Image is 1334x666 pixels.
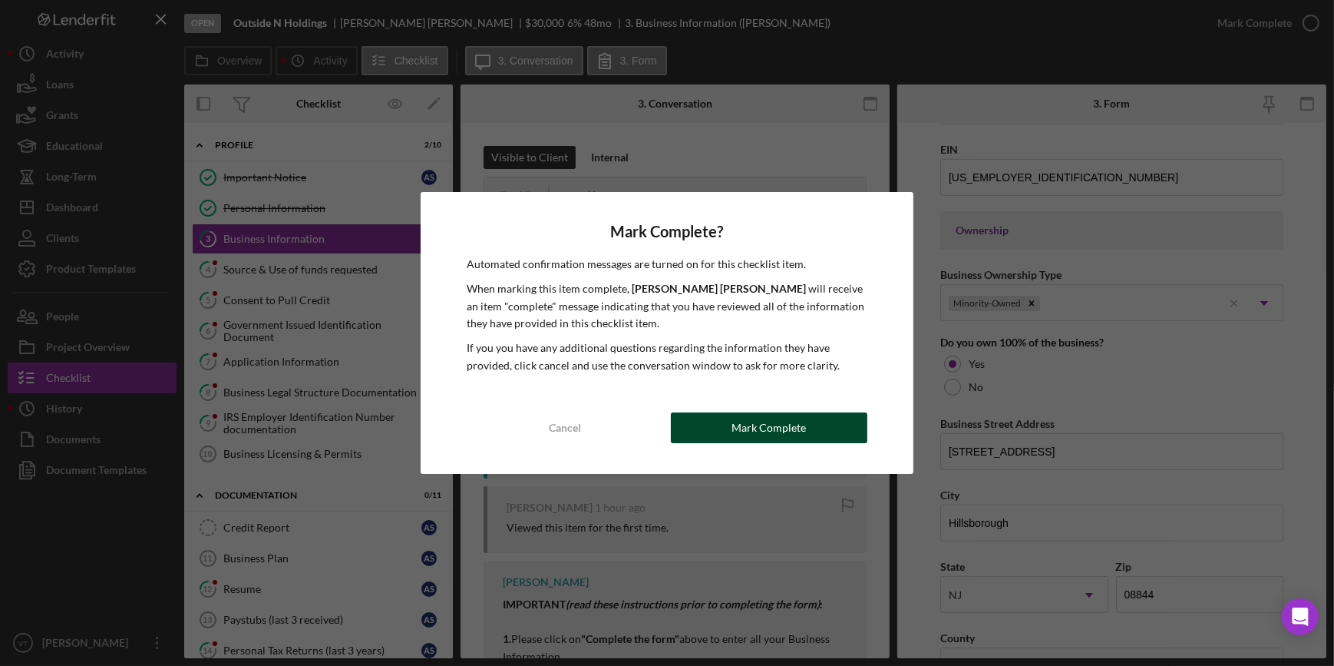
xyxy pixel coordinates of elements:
h4: Mark Complete? [467,223,867,240]
div: Mark Complete [731,413,806,443]
b: [PERSON_NAME] [PERSON_NAME] [632,282,806,295]
button: Mark Complete [671,413,867,443]
div: Open Intercom Messenger [1282,598,1319,635]
p: Automated confirmation messages are turned on for this checklist item. [467,256,867,273]
button: Cancel [467,413,663,443]
p: If you you have any additional questions regarding the information they have provided, click canc... [467,340,867,374]
div: Cancel [549,413,581,443]
p: When marking this item complete, will receive an item "complete" message indicating that you have... [467,280,867,332]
